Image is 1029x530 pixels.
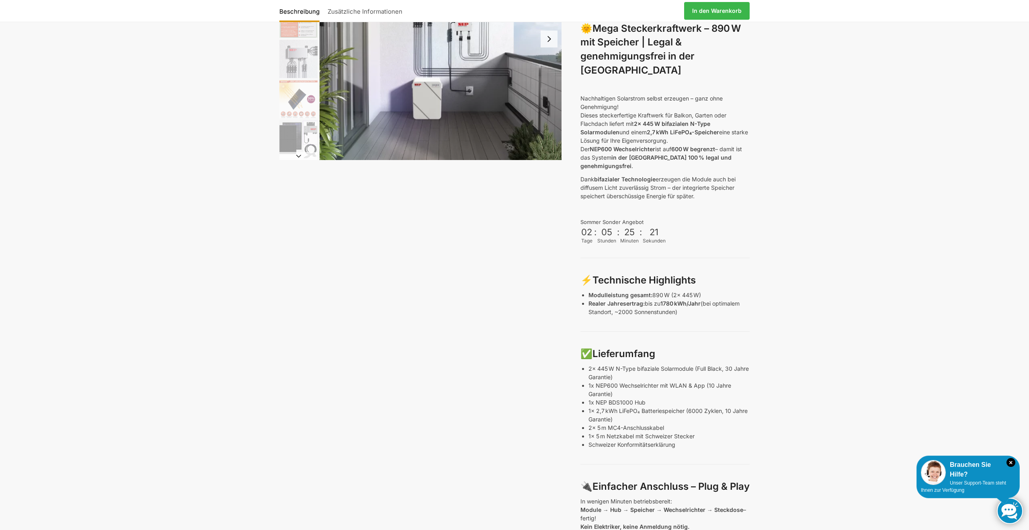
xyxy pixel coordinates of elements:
div: Brauchen Sie Hilfe? [921,460,1015,479]
strong: Einfacher Anschluss – Plug & Play [592,481,750,492]
img: BDS1000 [279,40,318,78]
button: Next slide [279,152,318,160]
div: : [617,227,619,242]
p: Schweizer Konformitätserklärung [588,440,750,449]
li: 7 / 12 [277,159,318,199]
p: Dank erzeugen die Module auch bei diffusem Licht zuverlässig Strom – der integrierte Speicher spe... [580,175,750,200]
h3: 🌞 [580,22,750,78]
strong: Mega Steckerkraftwerk – 890 W mit Speicher | Legal & genehmigungsfrei in der [GEOGRAPHIC_DATA] [580,23,741,76]
p: 1x NEP600 Wechselrichter mit WLAN & App (10 Jahre Garantie) [588,381,750,398]
li: 6 / 12 [277,119,318,159]
p: 1x 2,7 kWh LiFePO₄ Batteriespeicher (6000 Zyklen, 10 Jahre Garantie) [588,407,750,423]
strong: 600 W begrenzt [671,146,715,152]
h3: ✅ [580,347,750,361]
div: Sommer Sonder Angebot [580,218,750,226]
li: 5 / 12 [277,79,318,119]
div: 21 [644,227,665,237]
strong: Realer Jahresertrag: [588,300,645,307]
p: bis zu (bei optimalem Standort, ~2000 Sonnenstunden) [588,299,750,316]
div: Tage [580,237,593,244]
i: Schließen [1006,458,1015,467]
p: 2x 5 m MC4-Anschlusskabel [588,423,750,432]
p: Nachhaltigen Solarstrom selbst erzeugen – ganz ohne Genehmigung! Dieses steckerfertige Kraftwerk ... [580,94,750,170]
p: 1x 5 m Netzkabel mit Schweizer Stecker [588,432,750,440]
div: Stunden [597,237,616,244]
strong: Lieferumfang [592,348,655,359]
strong: 1780 kWh/Jahr [660,300,701,307]
div: Sekunden [643,237,666,244]
div: 02 [581,227,592,237]
p: 2x 445 W N-Type bifaziale Solarmodule (Full Black, 30 Jahre Garantie) [588,364,750,381]
img: Bificial 30 % mehr Leistung [279,80,318,118]
strong: Kein Elektriker, keine Anmeldung nötig. [580,523,689,530]
a: In den Warenkorb [684,2,750,20]
button: Next slide [541,31,558,47]
strong: in der [GEOGRAPHIC_DATA] 100 % legal und genehmigungsfrei [580,154,732,169]
h3: ⚡ [580,273,750,288]
strong: Modulleistung gesamt: [588,292,652,298]
a: Beschreibung [279,1,324,21]
strong: 2x 445 W bifazialen N-Type Solarmodulen [580,120,710,136]
strong: NEP600 Wechselrichter [590,146,655,152]
div: : [640,227,642,242]
h3: 🔌 [580,480,750,494]
div: Minuten [620,237,639,244]
strong: bifazialer Technologie [594,176,656,183]
strong: Module → Hub → Speicher → Wechselrichter → Steckdose [580,506,743,513]
div: 25 [621,227,638,237]
a: Zusätzliche Informationen [324,1,406,21]
li: 4 / 12 [277,39,318,79]
img: Balkonkraftwerk 860 [279,120,318,158]
strong: 2,7 kWh LiFePO₄-Speicher [647,129,719,136]
strong: Technische Highlights [592,274,696,286]
img: Customer service [921,460,946,485]
p: 1x NEP BDS1000 Hub [588,398,750,407]
div: : [594,227,596,242]
p: 890 W (2x 445 W) [588,291,750,299]
span: Unser Support-Team steht Ihnen zur Verfügung [921,480,1006,493]
div: 05 [598,227,615,237]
